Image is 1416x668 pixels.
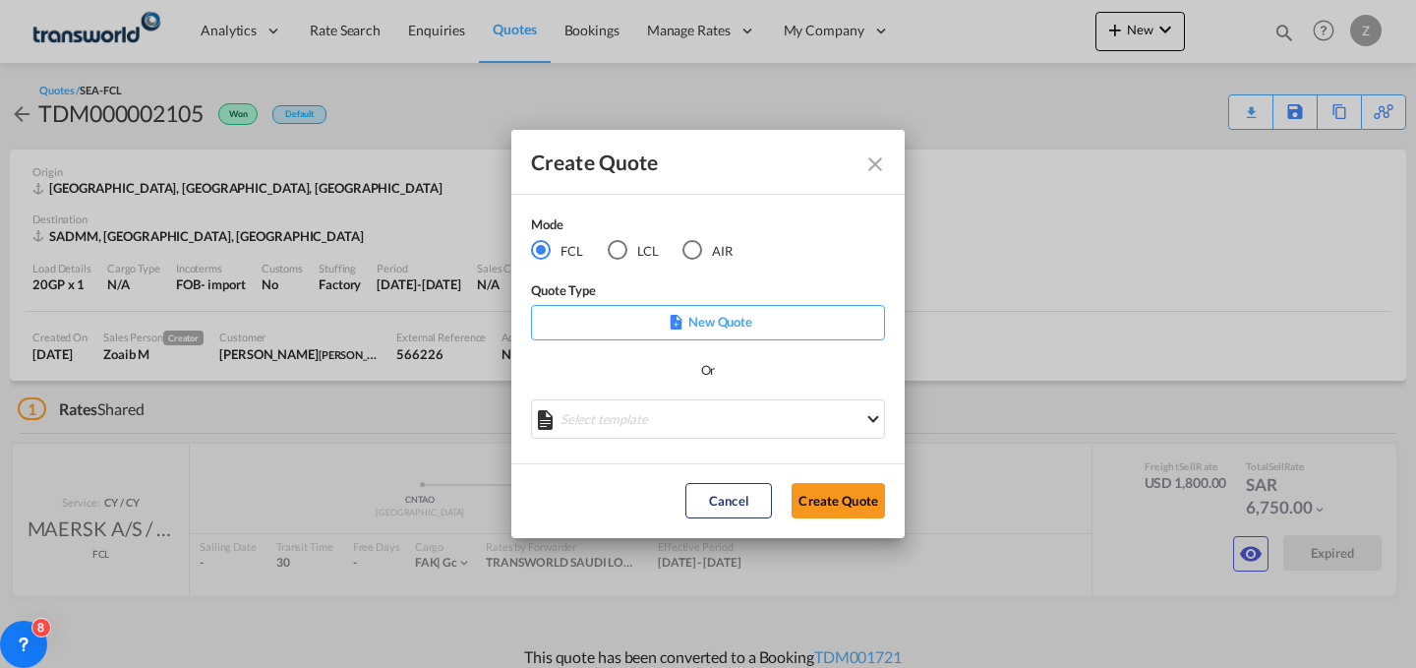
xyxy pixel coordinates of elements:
md-select: Select template [531,399,885,439]
button: Create Quote [792,483,885,518]
p: New Quote [538,312,878,332]
md-dialog: Create QuoteModeFCL LCLAIR ... [511,130,905,538]
button: Close dialog [855,145,891,180]
md-radio-button: FCL [531,239,583,261]
div: New Quote [531,305,885,340]
md-radio-button: LCL [608,239,659,261]
md-icon: Close dialog [863,152,887,176]
div: Mode [531,214,757,239]
md-radio-button: AIR [682,239,733,261]
div: Create Quote [531,150,850,174]
button: Cancel [685,483,772,518]
div: Quote Type [531,280,885,305]
div: Or [701,360,716,380]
